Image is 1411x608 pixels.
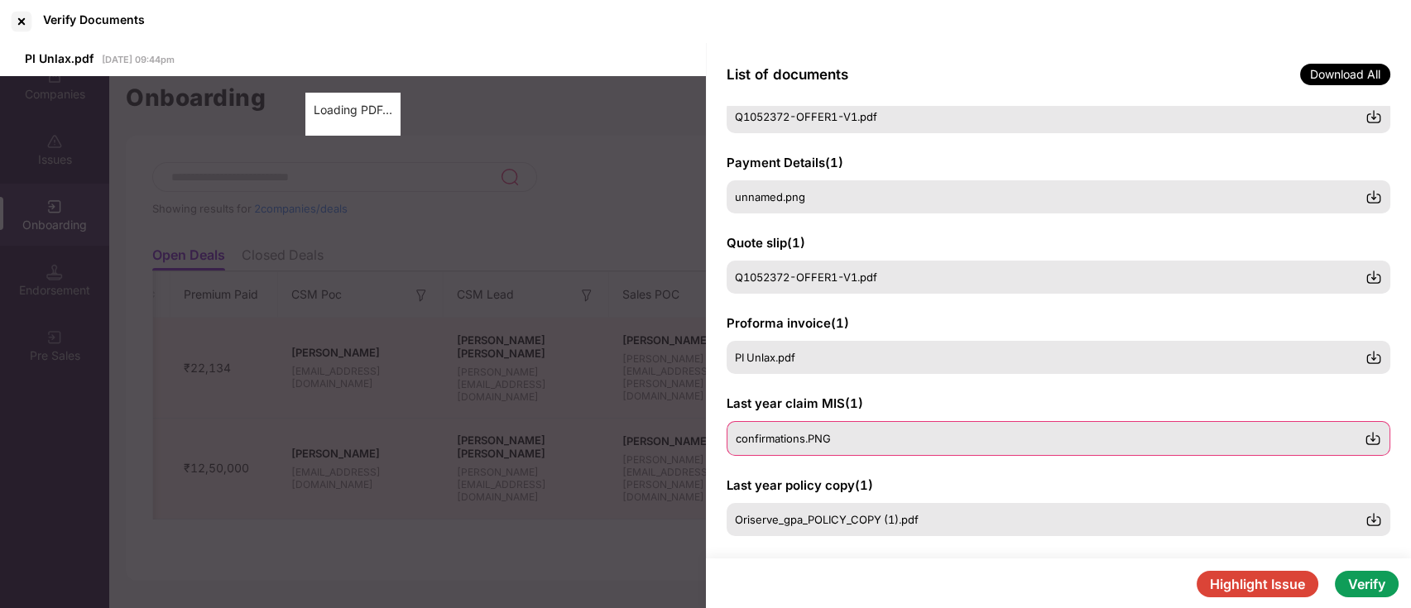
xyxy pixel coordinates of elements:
[727,315,849,331] span: Proforma invoice ( 1 )
[727,235,805,251] span: Quote slip ( 1 )
[43,12,145,26] div: Verify Documents
[735,513,919,526] span: Oriserve_gpa_POLICY_COPY (1).pdf
[727,477,873,493] span: Last year policy copy ( 1 )
[25,51,94,65] span: PI Unlax.pdf
[735,270,877,284] span: Q1052372-OFFER1-V1.pdf
[727,395,863,411] span: Last year claim MIS ( 1 )
[1365,189,1382,205] img: svg+xml;base64,PHN2ZyBpZD0iRG93bmxvYWQtMzJ4MzIiIHhtbG5zPSJodHRwOi8vd3d3LnczLm9yZy8yMDAwL3N2ZyIgd2...
[735,351,795,364] span: PI Unlax.pdf
[727,155,843,170] span: Payment Details ( 1 )
[1365,269,1382,285] img: svg+xml;base64,PHN2ZyBpZD0iRG93bmxvYWQtMzJ4MzIiIHhtbG5zPSJodHRwOi8vd3d3LnczLm9yZy8yMDAwL3N2ZyIgd2...
[727,66,848,83] span: List of documents
[1197,571,1318,597] button: Highlight Issue
[1365,349,1382,366] img: svg+xml;base64,PHN2ZyBpZD0iRG93bmxvYWQtMzJ4MzIiIHhtbG5zPSJodHRwOi8vd3d3LnczLm9yZy8yMDAwL3N2ZyIgd2...
[1300,64,1390,85] span: Download All
[736,432,831,445] span: confirmations.PNG
[1365,511,1382,528] img: svg+xml;base64,PHN2ZyBpZD0iRG93bmxvYWQtMzJ4MzIiIHhtbG5zPSJodHRwOi8vd3d3LnczLm9yZy8yMDAwL3N2ZyIgd2...
[735,110,877,123] span: Q1052372-OFFER1-V1.pdf
[102,54,175,65] span: [DATE] 09:44pm
[735,190,805,203] span: unnamed.png
[314,101,392,119] div: Loading PDF…
[1365,430,1381,447] img: svg+xml;base64,PHN2ZyBpZD0iRG93bmxvYWQtMzJ4MzIiIHhtbG5zPSJodHRwOi8vd3d3LnczLm9yZy8yMDAwL3N2ZyIgd2...
[1365,108,1382,125] img: svg+xml;base64,PHN2ZyBpZD0iRG93bmxvYWQtMzJ4MzIiIHhtbG5zPSJodHRwOi8vd3d3LnczLm9yZy8yMDAwL3N2ZyIgd2...
[1335,571,1399,597] button: Verify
